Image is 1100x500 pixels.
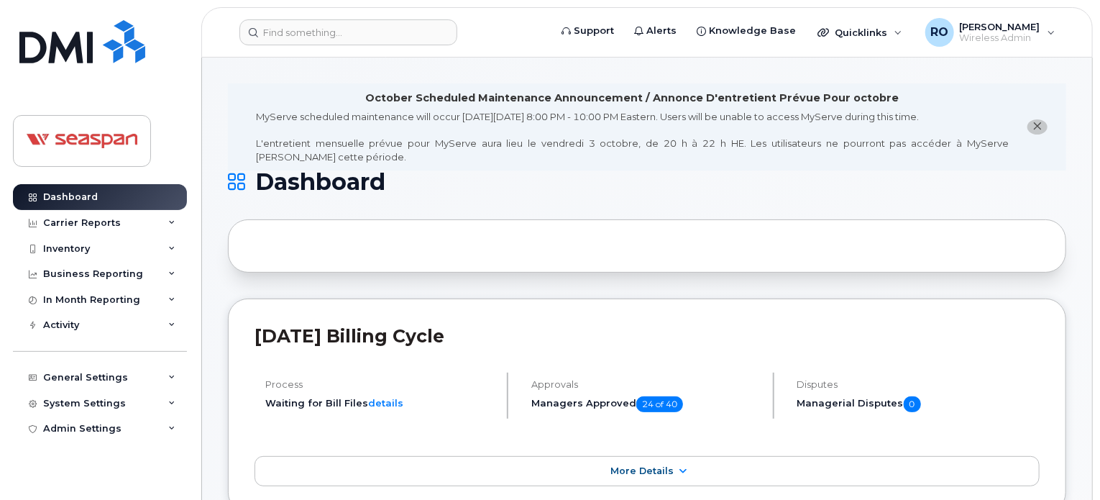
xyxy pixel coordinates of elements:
[904,396,921,412] span: 0
[531,396,761,412] h5: Managers Approved
[1027,119,1048,135] button: close notification
[255,325,1040,347] h2: [DATE] Billing Cycle
[610,465,674,476] span: More Details
[265,379,495,390] h4: Process
[368,397,403,409] a: details
[531,379,761,390] h4: Approvals
[265,396,495,410] li: Waiting for Bill Files
[636,396,683,412] span: 24 of 40
[797,379,1040,390] h4: Disputes
[366,91,899,106] div: October Scheduled Maintenance Announcement / Annonce D'entretient Prévue Pour octobre
[255,171,385,193] span: Dashboard
[797,396,1040,412] h5: Managerial Disputes
[256,110,1009,163] div: MyServe scheduled maintenance will occur [DATE][DATE] 8:00 PM - 10:00 PM Eastern. Users will be u...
